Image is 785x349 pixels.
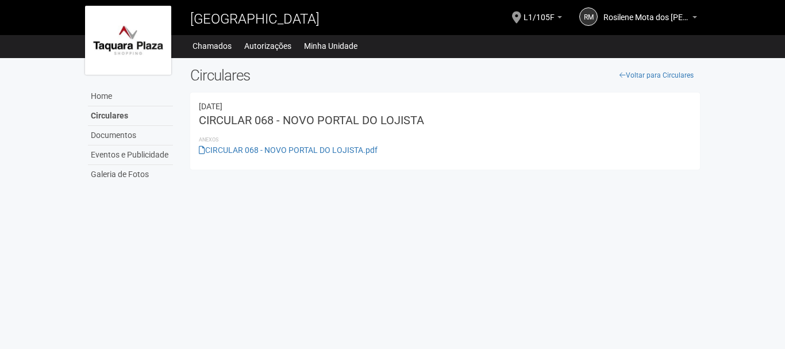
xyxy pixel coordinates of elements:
[85,6,171,75] img: logo.jpg
[88,87,173,106] a: Home
[190,67,700,84] h2: Circulares
[603,14,697,24] a: Rosilene Mota dos [PERSON_NAME]
[88,126,173,145] a: Documentos
[199,114,691,126] h3: CIRCULAR 068 - NOVO PORTAL DO LOJISTA
[190,11,320,27] span: [GEOGRAPHIC_DATA]
[199,101,691,112] div: 14/08/2025 15:00
[603,2,690,22] span: Rosilene Mota dos Santos Danello
[88,145,173,165] a: Eventos e Publicidade
[613,67,700,84] a: Voltar para Circulares
[304,38,357,54] a: Minha Unidade
[199,145,378,155] a: CIRCULAR 068 - NOVO PORTAL DO LOJISTA.pdf
[193,38,232,54] a: Chamados
[199,135,691,145] li: Anexos
[524,14,562,24] a: L1/105F
[579,7,598,26] a: RM
[88,165,173,184] a: Galeria de Fotos
[524,2,555,22] span: L1/105F
[88,106,173,126] a: Circulares
[244,38,291,54] a: Autorizações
